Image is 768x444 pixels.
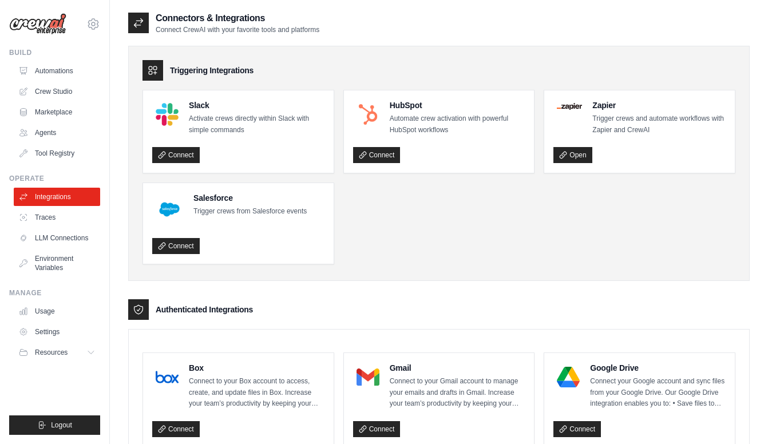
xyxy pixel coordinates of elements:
[9,174,100,183] div: Operate
[14,82,100,101] a: Crew Studio
[51,421,72,430] span: Logout
[353,147,401,163] a: Connect
[553,147,592,163] a: Open
[189,376,324,410] p: Connect to your Box account to access, create, and update files in Box. Increase your team’s prod...
[14,188,100,206] a: Integrations
[9,415,100,435] button: Logout
[152,147,200,163] a: Connect
[14,302,100,320] a: Usage
[14,249,100,277] a: Environment Variables
[557,103,582,110] img: Zapier Logo
[9,48,100,57] div: Build
[189,113,324,136] p: Activate crews directly within Slack with simple commands
[156,196,183,223] img: Salesforce Logo
[156,11,319,25] h2: Connectors & Integrations
[357,366,379,388] img: Gmail Logo
[353,421,401,437] a: Connect
[193,206,307,217] p: Trigger crews from Salesforce events
[592,113,726,136] p: Trigger crews and automate workflows with Zapier and CrewAI
[390,113,525,136] p: Automate crew activation with powerful HubSpot workflows
[557,366,580,388] img: Google Drive Logo
[9,288,100,298] div: Manage
[14,144,100,162] a: Tool Registry
[357,103,379,126] img: HubSpot Logo
[14,208,100,227] a: Traces
[14,124,100,142] a: Agents
[35,348,68,357] span: Resources
[553,421,601,437] a: Connect
[14,343,100,362] button: Resources
[14,103,100,121] a: Marketplace
[156,366,179,388] img: Box Logo
[390,100,525,111] h4: HubSpot
[590,362,726,374] h4: Google Drive
[14,62,100,80] a: Automations
[390,376,525,410] p: Connect to your Gmail account to manage your emails and drafts in Gmail. Increase your team’s pro...
[152,238,200,254] a: Connect
[152,421,200,437] a: Connect
[14,323,100,341] a: Settings
[170,65,254,76] h3: Triggering Integrations
[189,362,324,374] h4: Box
[156,304,253,315] h3: Authenticated Integrations
[193,192,307,204] h4: Salesforce
[590,376,726,410] p: Connect your Google account and sync files from your Google Drive. Our Google Drive integration e...
[156,25,319,34] p: Connect CrewAI with your favorite tools and platforms
[592,100,726,111] h4: Zapier
[390,362,525,374] h4: Gmail
[14,229,100,247] a: LLM Connections
[189,100,324,111] h4: Slack
[9,13,66,35] img: Logo
[156,103,179,126] img: Slack Logo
